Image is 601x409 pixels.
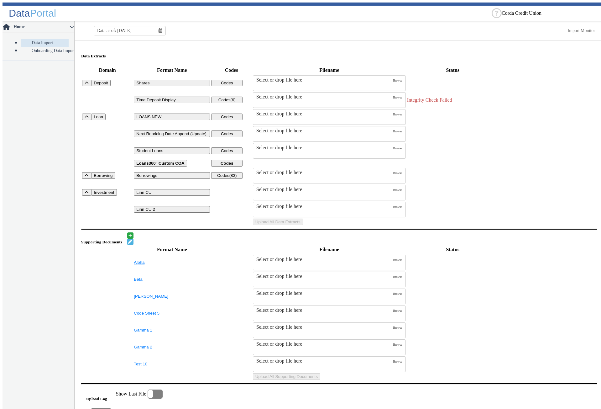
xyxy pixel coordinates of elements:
[133,246,210,254] th: Format Name
[407,246,499,254] th: Status
[134,130,210,137] button: Next Repricing Date Append (Update)
[91,114,106,120] button: Loan
[211,160,243,167] button: Codes
[256,204,393,209] div: Select or drop file here
[253,66,406,74] th: Filename
[253,246,406,254] th: Filename
[256,145,393,151] div: Select or drop file here
[133,66,210,74] th: Format Name
[211,130,243,137] button: Codes
[211,147,243,154] button: Codes
[134,160,187,167] button: Loans360° Custom COA
[393,113,402,116] span: Browse
[134,206,210,213] button: Linn CU 2
[30,8,56,19] span: Portal
[393,326,402,329] span: Browse
[256,358,393,364] div: Select or drop file here
[3,21,74,33] p-accordion-header: Home
[393,275,402,279] span: Browse
[134,311,210,316] button: Code Sheet 5
[256,307,393,313] div: Select or drop file here
[134,147,210,154] button: Student Loans
[86,396,116,401] h5: Upload Log
[81,54,597,59] h5: Data Extracts
[91,172,115,179] button: Borrowing
[97,28,131,33] span: Data as of: [DATE]
[253,219,303,225] button: Upload All Data Extracts
[211,97,243,103] button: Codes(6)
[3,33,74,60] p-accordion-content: Home
[230,98,235,102] span: (6)
[221,161,233,166] b: Codes
[9,8,30,19] span: Data
[134,277,210,282] button: Beta
[81,66,597,226] table: Uploads
[136,161,184,166] b: Loans360° Custom COA
[256,187,393,192] div: Select or drop file here
[229,173,237,178] span: (83)
[393,309,402,312] span: Browse
[256,341,393,347] div: Select or drop file here
[134,294,210,299] button: [PERSON_NAME]
[393,343,402,346] span: Browse
[134,80,210,86] button: Shares
[393,146,402,150] span: Browse
[256,77,393,83] div: Select or drop file here
[81,240,125,245] h5: Supporting Documents
[134,328,210,332] button: Gamma 1
[81,245,597,381] table: SupportingDocs
[393,360,402,363] span: Browse
[393,79,402,82] span: Browse
[91,189,117,196] button: Investment
[256,290,393,296] div: Select or drop file here
[393,130,402,133] span: Browse
[91,80,110,86] button: Deposit
[134,362,210,366] button: Test 10
[492,8,502,18] div: Help
[568,28,595,33] a: This is available for Darling Employees only
[256,257,393,262] div: Select or drop file here
[256,274,393,279] div: Select or drop file here
[393,258,402,262] span: Browse
[82,66,133,74] th: Domain
[211,66,252,74] th: Codes
[502,10,596,16] ng-select: Corda Credit Union
[211,80,243,86] button: Codes
[407,97,452,103] span: Integrity Check Failed
[211,114,243,120] button: Codes
[211,172,243,179] button: Codes(83)
[21,47,69,55] a: Onboarding Data Import
[127,239,133,245] button: Edit document
[253,373,320,380] button: Upload All Supporting Documents
[13,24,69,29] span: Home
[393,96,402,99] span: Browse
[393,205,402,209] span: Browse
[134,260,210,265] button: Alpha
[134,172,210,179] button: Borrowings
[393,292,402,295] span: Browse
[116,390,163,399] label: Show Last File
[393,188,402,192] span: Browse
[393,171,402,175] span: Browse
[134,189,210,196] button: Linn CU
[256,170,393,175] div: Select or drop file here
[256,111,393,117] div: Select or drop file here
[127,232,133,239] button: Add document
[256,324,393,330] div: Select or drop file here
[21,39,69,47] a: Data Import
[134,345,210,349] button: Gamma 2
[407,66,499,74] th: Status
[134,97,210,103] button: Time Deposit Display
[134,114,210,120] button: LOANS NEW
[256,128,393,134] div: Select or drop file here
[256,94,393,100] div: Select or drop file here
